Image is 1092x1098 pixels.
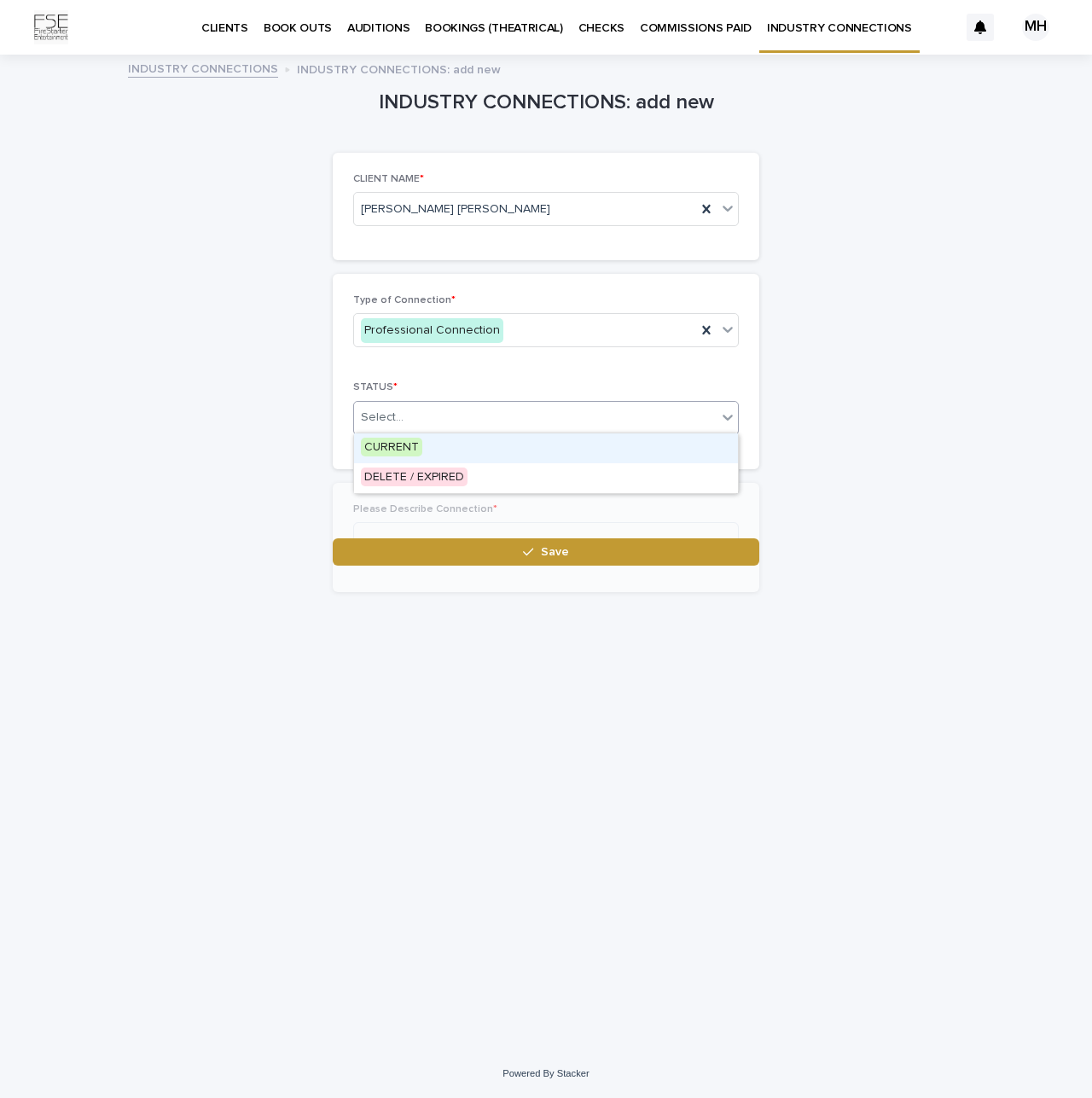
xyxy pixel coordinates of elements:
span: STATUS [353,382,398,392]
div: MH [1022,14,1049,41]
span: Please Describe Connection [353,504,497,514]
span: DELETE / EXPIRED [361,468,468,486]
p: INDUSTRY CONNECTIONS: add new [297,59,501,78]
a: INDUSTRY CONNECTIONS [128,58,278,78]
div: Select... [361,409,404,427]
span: Save [541,546,569,558]
img: Km9EesSdRbS9ajqhBzyo [34,10,68,44]
div: Professional Connection [361,318,503,343]
h1: INDUSTRY CONNECTIONS: add new [333,90,759,115]
div: CURRENT [354,433,738,463]
span: [PERSON_NAME] [PERSON_NAME] [361,200,550,218]
button: Save [333,538,759,566]
span: CLIENT NAME [353,174,424,184]
span: Type of Connection [353,295,456,305]
a: Powered By Stacker [502,1068,589,1078]
div: DELETE / EXPIRED [354,463,738,493]
span: CURRENT [361,438,422,456]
